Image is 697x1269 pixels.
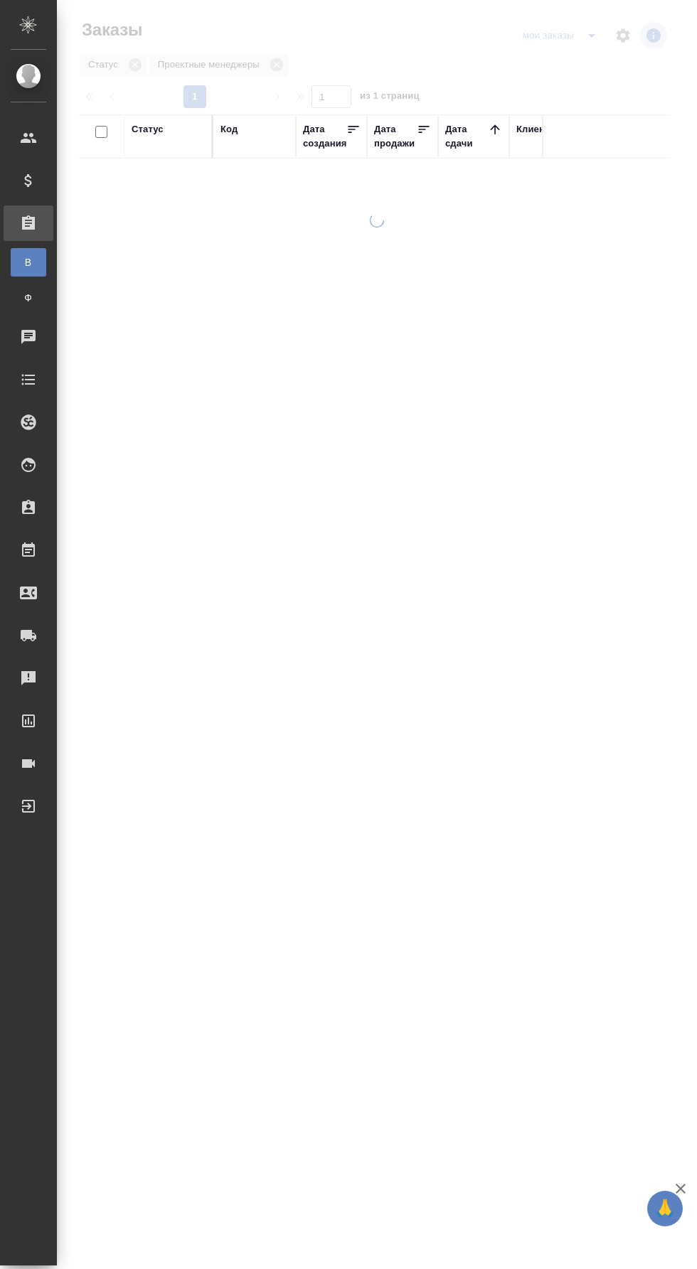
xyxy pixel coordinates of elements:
a: В [11,248,46,277]
span: 🙏 [653,1194,677,1224]
div: Клиент [516,122,549,136]
span: В [18,255,39,269]
button: 🙏 [647,1191,683,1226]
div: Статус [132,122,164,136]
div: Код [220,122,238,136]
div: Дата сдачи [445,122,488,151]
span: Ф [18,291,39,305]
div: Дата продажи [374,122,417,151]
a: Ф [11,284,46,312]
div: Дата создания [303,122,346,151]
